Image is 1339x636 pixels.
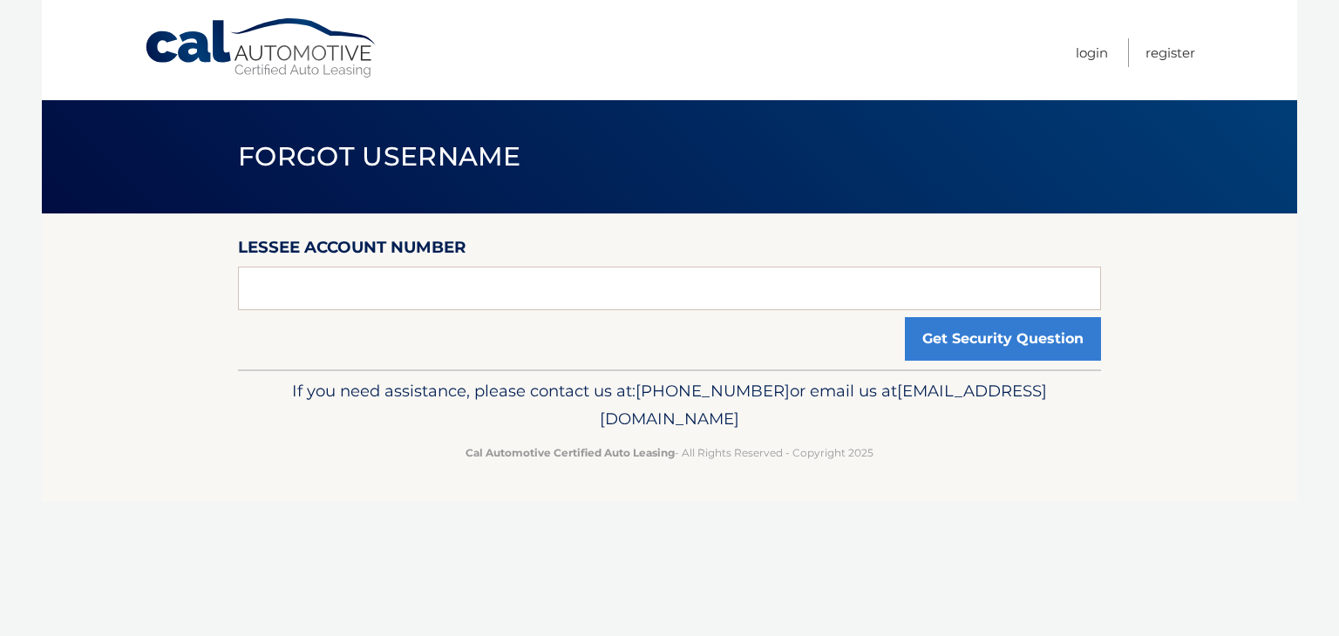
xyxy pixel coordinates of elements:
[466,446,675,459] strong: Cal Automotive Certified Auto Leasing
[600,381,1047,429] span: [EMAIL_ADDRESS][DOMAIN_NAME]
[249,377,1090,433] p: If you need assistance, please contact us at: or email us at
[1145,38,1195,67] a: Register
[238,234,466,267] label: Lessee Account Number
[144,17,379,79] a: Cal Automotive
[905,317,1101,361] button: Get Security Question
[238,140,521,173] span: Forgot Username
[636,381,790,401] span: [PHONE_NUMBER]
[1076,38,1108,67] a: Login
[249,443,1090,462] p: - All Rights Reserved - Copyright 2025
